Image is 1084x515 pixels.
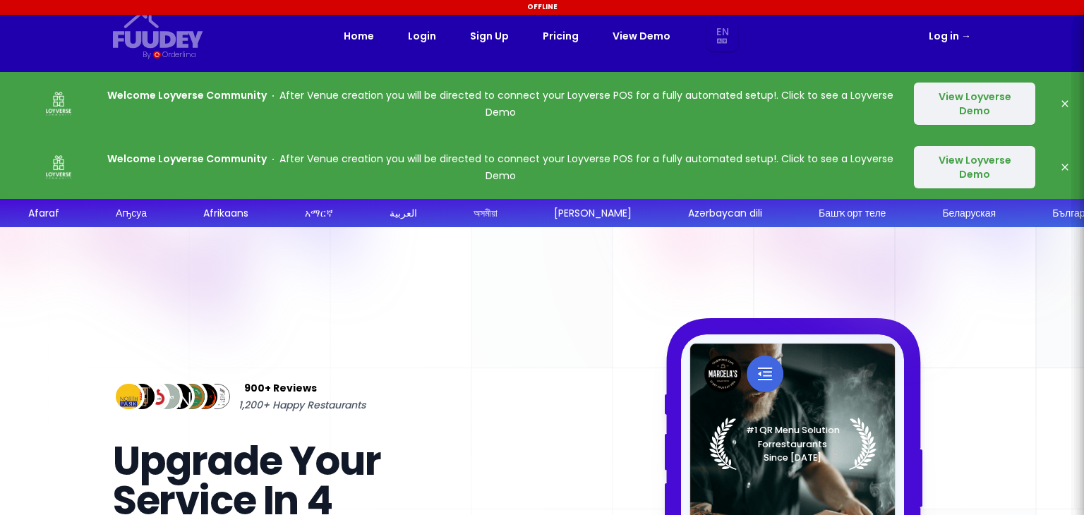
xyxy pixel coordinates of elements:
[408,28,436,44] a: Login
[201,381,233,413] img: Review Img
[2,2,1082,12] div: Offline
[107,87,893,121] p: After Venue creation you will be directed to connect your Loyverse POS for a fully automated setu...
[113,381,145,413] img: Review Img
[344,28,374,44] a: Home
[189,381,221,413] img: Review Img
[687,206,761,221] div: Azərbaycan dili
[143,49,150,61] div: By
[107,88,267,102] strong: Welcome Loyverse Community
[304,206,332,221] div: አማርኛ
[107,152,267,166] strong: Welcome Loyverse Community
[473,206,497,221] div: অসমীয়া
[613,28,670,44] a: View Demo
[961,29,971,43] span: →
[818,206,885,221] div: Башҡорт теле
[164,381,195,413] img: Review Img
[553,206,631,221] div: [PERSON_NAME]
[914,83,1035,125] button: View Loyverse Demo
[709,418,877,470] img: Laurel
[942,206,996,221] div: Беларуская
[244,380,317,396] span: 900+ Reviews
[543,28,579,44] a: Pricing
[162,49,195,61] div: Orderlina
[203,206,248,221] div: Afrikaans
[470,28,509,44] a: Sign Up
[389,206,416,221] div: العربية
[929,28,971,44] a: Log in
[28,206,59,221] div: Afaraf
[239,396,366,413] span: 1,200+ Happy Restaurants
[176,381,208,413] img: Review Img
[151,381,183,413] img: Review Img
[138,381,170,413] img: Review Img
[914,146,1035,188] button: View Loyverse Demo
[126,381,157,413] img: Review Img
[115,206,146,221] div: Аҧсуа
[113,11,203,49] svg: {/* Added fill="currentColor" here */} {/* This rectangle defines the background. Its explicit fi...
[107,150,893,184] p: After Venue creation you will be directed to connect your Loyverse POS for a fully automated setu...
